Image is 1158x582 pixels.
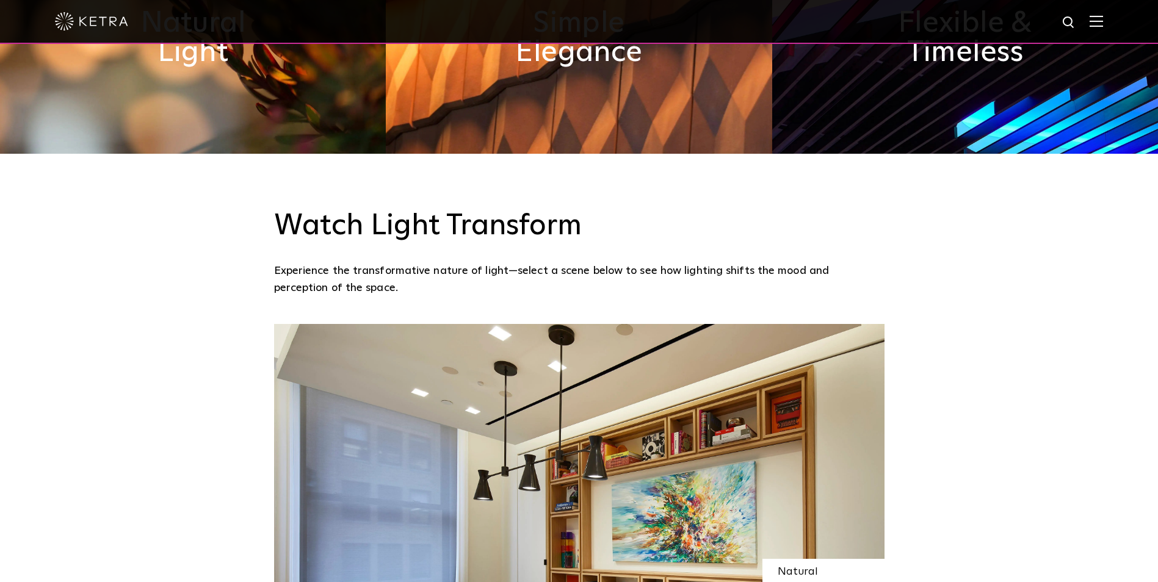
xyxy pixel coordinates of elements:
[274,262,878,297] p: Experience the transformative nature of light—select a scene below to see how lighting shifts the...
[1090,15,1103,27] img: Hamburger%20Nav.svg
[274,209,885,244] h3: Watch Light Transform
[1062,15,1077,31] img: search icon
[55,12,128,31] img: ketra-logo-2019-white
[778,566,818,577] span: Natural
